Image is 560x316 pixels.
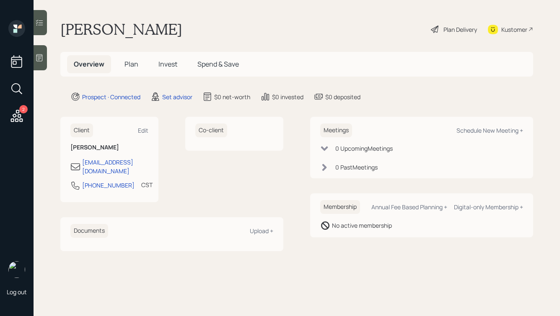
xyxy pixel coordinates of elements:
[272,92,303,101] div: $0 invested
[60,20,182,39] h1: [PERSON_NAME]
[250,227,273,235] div: Upload +
[335,163,378,172] div: 0 Past Meeting s
[214,92,250,101] div: $0 net-worth
[195,123,227,137] h6: Co-client
[124,59,138,69] span: Plan
[501,25,527,34] div: Kustomer
[454,203,523,211] div: Digital-only Membership +
[7,288,27,296] div: Log out
[456,126,523,134] div: Schedule New Meeting +
[8,261,25,278] img: hunter_neumayer.jpg
[74,59,104,69] span: Overview
[82,181,135,190] div: [PHONE_NUMBER]
[19,105,28,113] div: 2
[320,123,352,137] h6: Meetings
[70,123,93,137] h6: Client
[138,126,148,134] div: Edit
[335,144,393,153] div: 0 Upcoming Meeting s
[162,92,192,101] div: Set advisor
[82,92,140,101] div: Prospect · Connected
[141,180,153,189] div: CST
[82,158,148,175] div: [EMAIL_ADDRESS][DOMAIN_NAME]
[70,224,108,238] h6: Documents
[70,144,148,151] h6: [PERSON_NAME]
[371,203,447,211] div: Annual Fee Based Planning +
[158,59,177,69] span: Invest
[332,221,392,230] div: No active membership
[197,59,239,69] span: Spend & Save
[325,92,360,101] div: $0 deposited
[443,25,477,34] div: Plan Delivery
[320,200,360,214] h6: Membership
